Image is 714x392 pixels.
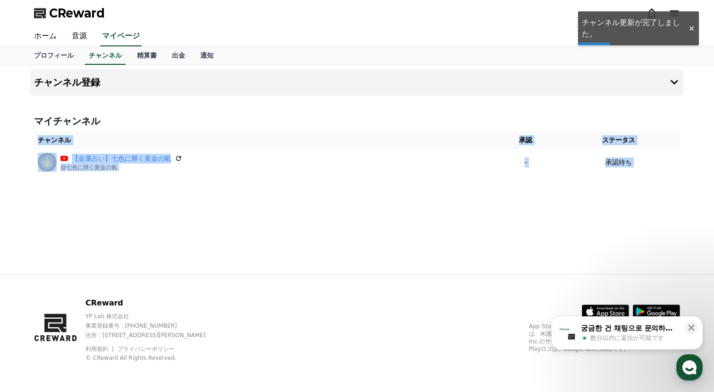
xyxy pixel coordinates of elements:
[85,354,222,362] p: © CReward All Rights Reserved.
[64,26,94,46] a: 音源
[85,47,126,65] a: チャンネル
[81,314,103,322] span: チャット
[72,154,171,164] a: 【金運占い】七色に輝く黄金の氣
[85,331,222,339] p: 住所 : [STREET_ADDRESS][PERSON_NAME]
[34,131,494,149] th: チャンネル
[34,6,105,21] a: CReward
[100,26,142,46] a: マイページ
[529,322,680,353] p: App Store、iCloud、iCloud Drive、およびiTunes Storeは、米国およびその他の国や地域で登録されているApple Inc.のサービスマークです。Google P...
[26,26,64,46] a: ホーム
[85,346,115,352] a: 利用規約
[62,300,122,323] a: チャット
[605,157,632,167] p: 承認待ち
[34,77,100,87] h4: チャンネル登録
[85,322,222,330] p: 事業登録番号 : [PHONE_NUMBER]
[26,47,81,65] a: プロフィール
[129,47,164,65] a: 精算書
[122,300,181,323] a: 設定
[3,300,62,323] a: ホーム
[498,157,553,167] p: -
[494,131,557,149] th: 承認
[24,314,41,322] span: ホーム
[146,314,157,322] span: 設定
[85,297,222,309] p: CReward
[38,153,57,172] img: 【金運占い】七色に輝く黄金の氣
[85,313,222,320] p: YP Lab 株式会社
[34,114,680,128] h4: マイチャンネル
[49,6,105,21] span: CReward
[557,131,680,149] th: ステータス
[118,346,174,352] a: プライバシーポリシー
[60,164,182,171] p: @七色に輝く黄金の氣
[164,47,193,65] a: 出金
[30,69,684,96] button: チャンネル登録
[193,47,221,65] a: 通知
